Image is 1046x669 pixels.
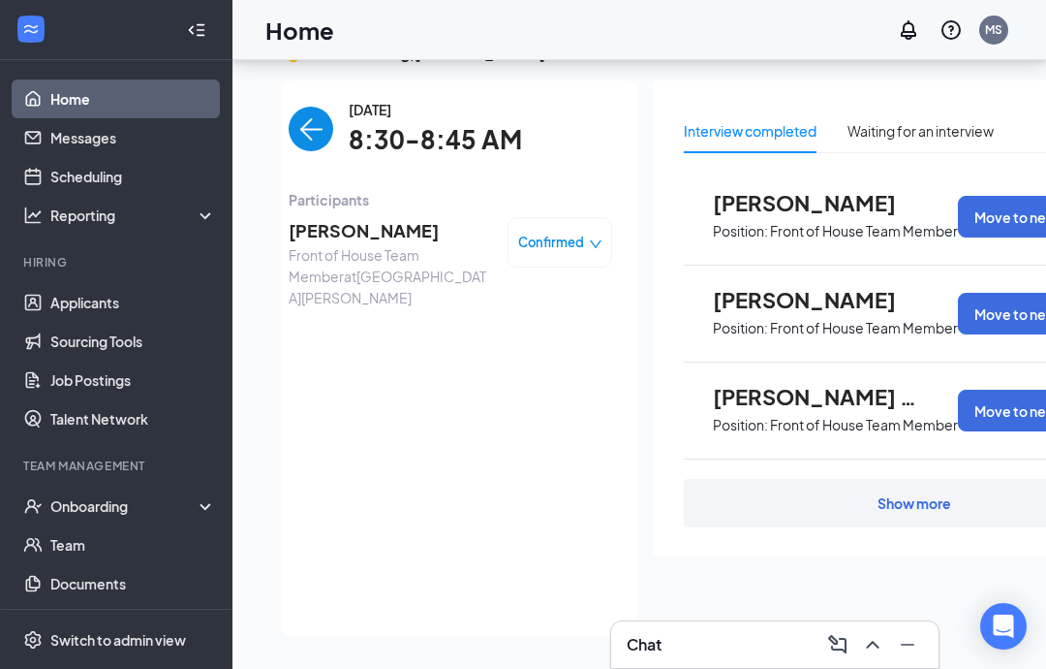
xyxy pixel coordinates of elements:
[847,120,994,142] div: Waiting for an interview
[50,118,216,157] a: Messages
[187,20,206,40] svg: Collapse
[23,206,43,225] svg: Analysis
[713,416,768,434] p: Position:
[861,633,884,656] svg: ChevronUp
[50,361,216,399] a: Job Postings
[23,496,43,516] svg: UserCheck
[897,18,920,42] svg: Notifications
[50,603,216,642] a: SurveysCrown
[518,233,584,252] span: Confirmed
[50,630,186,650] div: Switch to admin view
[939,18,963,42] svg: QuestionInfo
[770,222,958,240] p: Front of House Team Member
[627,634,661,655] h3: Chat
[50,496,200,516] div: Onboarding
[349,99,522,120] span: [DATE]
[713,319,768,337] p: Position:
[50,283,216,322] a: Applicants
[50,322,216,361] a: Sourcing Tools
[980,603,1027,650] div: Open Intercom Messenger
[50,564,216,603] a: Documents
[21,19,41,39] svg: WorkstreamLogo
[713,384,926,409] span: [PERSON_NAME] Yatziri [PERSON_NAME]
[770,319,958,337] p: Front of House Team Member
[289,107,333,151] button: back-button
[684,120,816,142] div: Interview completed
[822,629,853,660] button: ComposeMessage
[50,526,216,564] a: Team
[23,254,212,271] div: Hiring
[826,633,849,656] svg: ComposeMessage
[892,629,923,660] button: Minimize
[50,157,216,196] a: Scheduling
[589,238,602,251] span: down
[713,287,926,312] span: [PERSON_NAME]
[713,222,768,240] p: Position:
[50,206,217,225] div: Reporting
[289,217,492,244] span: [PERSON_NAME]
[289,189,612,210] span: Participants
[985,21,1002,38] div: MS
[896,633,919,656] svg: Minimize
[50,80,216,118] a: Home
[289,244,492,308] span: Front of House Team Member at [GEOGRAPHIC_DATA][PERSON_NAME]
[857,629,888,660] button: ChevronUp
[770,416,958,434] p: Front of House Team Member
[877,494,951,513] div: Show more
[265,14,334,47] h1: Home
[50,399,216,438] a: Talent Network
[349,120,522,160] span: 8:30-8:45 AM
[23,458,212,474] div: Team Management
[713,190,926,215] span: [PERSON_NAME]
[23,630,43,650] svg: Settings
